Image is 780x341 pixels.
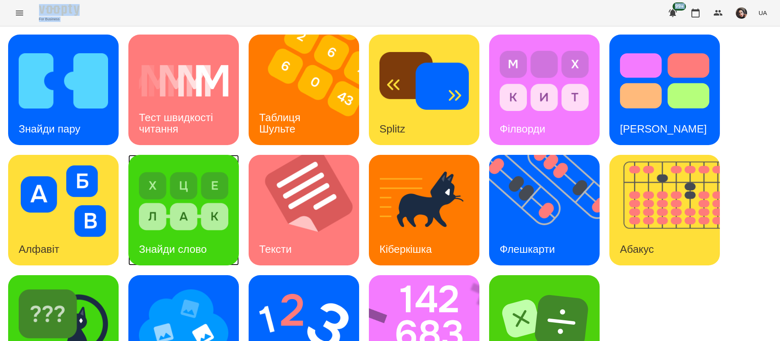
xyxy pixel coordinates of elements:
img: Знайди пару [19,45,108,117]
a: Тест Струпа[PERSON_NAME] [609,35,720,145]
span: UA [758,9,767,17]
a: ТекстиТексти [249,155,359,265]
img: Тест Струпа [620,45,709,117]
h3: Алфавіт [19,243,59,255]
h3: Кіберкішка [379,243,432,255]
img: Абакус [609,155,730,265]
img: Філворди [500,45,589,117]
img: Тексти [249,155,369,265]
a: ФілвордиФілворди [489,35,600,145]
h3: Таблиця Шульте [259,111,303,135]
a: SplitzSplitz [369,35,479,145]
a: ФлешкартиФлешкарти [489,155,600,265]
a: Тест швидкості читанняТест швидкості читання [128,35,239,145]
h3: Флешкарти [500,243,555,255]
a: Знайди словоЗнайди слово [128,155,239,265]
h3: Знайди пару [19,123,80,135]
h3: Філворди [500,123,545,135]
a: Знайди паруЗнайди пару [8,35,119,145]
a: Таблиця ШультеТаблиця Шульте [249,35,359,145]
img: Тест швидкості читання [139,45,228,117]
a: АлфавітАлфавіт [8,155,119,265]
img: Splitz [379,45,469,117]
span: For Business [39,17,80,22]
img: Кіберкішка [379,165,469,237]
img: 415cf204168fa55e927162f296ff3726.jpg [736,7,747,19]
h3: Splitz [379,123,405,135]
img: Voopty Logo [39,4,80,16]
h3: Знайди слово [139,243,207,255]
h3: Тест швидкості читання [139,111,216,135]
a: КіберкішкаКіберкішка [369,155,479,265]
h3: [PERSON_NAME] [620,123,707,135]
button: UA [755,5,770,20]
img: Знайди слово [139,165,228,237]
span: 99+ [673,2,686,11]
img: Алфавіт [19,165,108,237]
h3: Абакус [620,243,654,255]
h3: Тексти [259,243,292,255]
img: Флешкарти [489,155,610,265]
a: АбакусАбакус [609,155,720,265]
img: Таблиця Шульте [249,35,369,145]
button: Menu [10,3,29,23]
